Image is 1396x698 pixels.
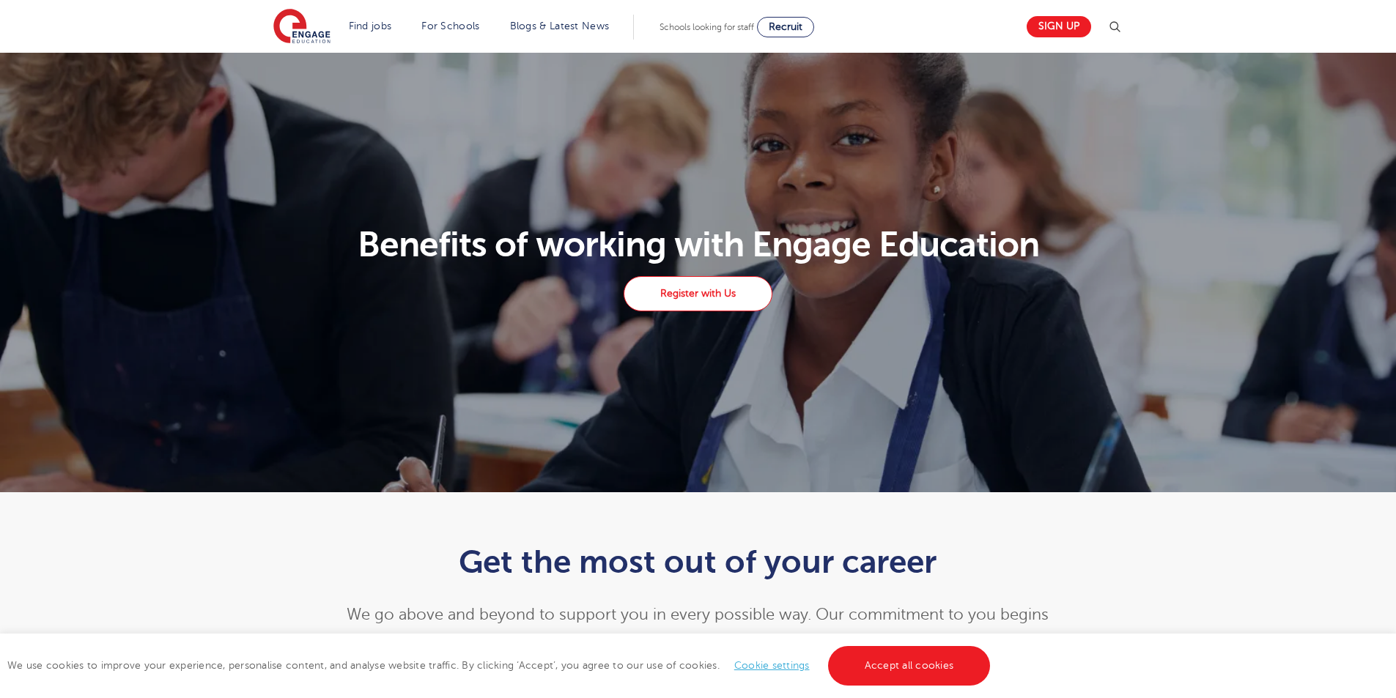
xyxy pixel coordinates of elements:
[660,22,754,32] span: Schools looking for staff
[273,9,330,45] img: Engage Education
[757,17,814,37] a: Recruit
[265,227,1131,262] h1: Benefits of working with Engage Education
[421,21,479,31] a: For Schools
[624,276,772,311] a: Register with Us
[339,543,1057,580] h1: Get the most out of your career
[828,646,991,686] a: Accept all cookies
[349,21,392,31] a: Find jobs
[769,21,802,32] span: Recruit
[734,660,810,671] a: Cookie settings
[7,660,994,671] span: We use cookies to improve your experience, personalise content, and analyse website traffic. By c...
[510,21,610,31] a: Blogs & Latest News
[1027,16,1091,37] a: Sign up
